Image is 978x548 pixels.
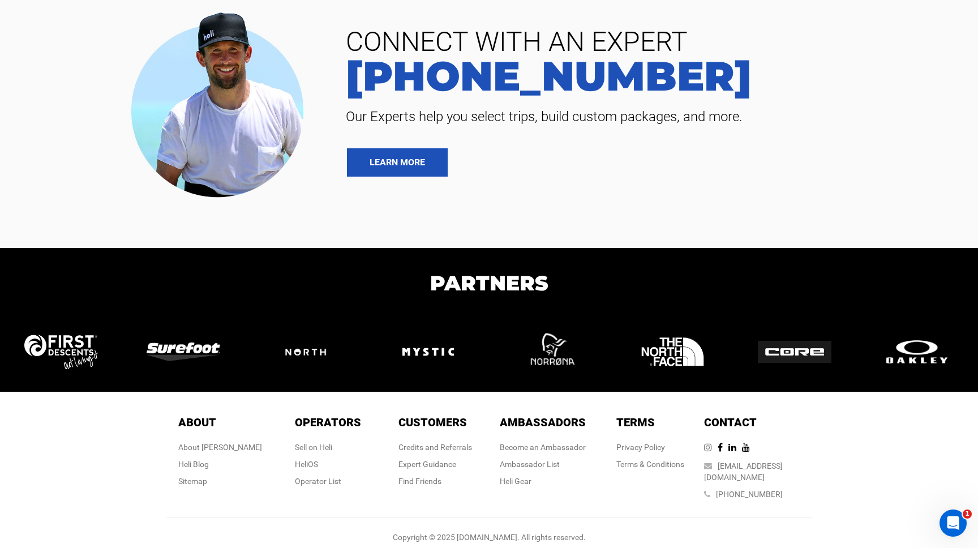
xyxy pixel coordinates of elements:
[500,416,586,429] span: Ambassadors
[515,316,586,387] img: logo
[963,510,972,519] span: 1
[398,476,472,487] div: Find Friends
[337,28,961,55] span: CONNECT WITH AN EXPERT
[758,341,831,363] img: logo
[269,333,342,371] img: logo
[704,416,757,429] span: Contact
[500,443,586,452] a: Become an Ambassador
[337,55,961,96] a: [PHONE_NUMBER]
[616,416,655,429] span: Terms
[393,316,464,387] img: logo
[295,460,318,469] a: HeliOS
[637,316,708,387] img: logo
[295,476,361,487] div: Operator List
[178,460,209,469] a: Heli Blog
[347,148,448,177] a: LEARN MORE
[716,490,783,499] a: [PHONE_NUMBER]
[147,342,220,361] img: logo
[500,459,586,470] div: Ambassador List
[178,476,262,487] div: Sitemap
[398,443,472,452] a: Credits and Referrals
[122,3,320,203] img: contact our team
[616,460,684,469] a: Terms & Conditions
[398,460,456,469] a: Expert Guidance
[337,108,961,126] span: Our Experts help you select trips, build custom packages, and more.
[166,532,812,543] div: Copyright © 2025 [DOMAIN_NAME]. All rights reserved.
[398,416,467,429] span: Customers
[880,337,954,366] img: logo
[295,416,361,429] span: Operators
[704,461,783,482] a: [EMAIL_ADDRESS][DOMAIN_NAME]
[178,442,262,453] div: About [PERSON_NAME]
[500,477,531,486] a: Heli Gear
[616,443,665,452] a: Privacy Policy
[24,335,98,369] img: logo
[295,442,361,453] div: Sell on Heli
[940,510,967,537] iframe: Intercom live chat
[178,416,216,429] span: About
